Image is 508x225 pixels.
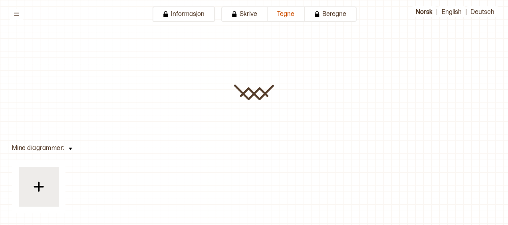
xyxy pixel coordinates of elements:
button: plus_black [12,160,65,213]
button: Skrive [221,6,268,22]
button: Informasjon [153,6,215,22]
img: arrow [69,148,72,150]
img: plus_black [29,177,49,197]
button: Norsk [412,6,437,17]
button: Tegne [268,6,305,22]
div: | | [399,6,498,22]
button: English [438,6,466,17]
button: Beregne [305,6,357,22]
button: Deutsch [466,6,498,17]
